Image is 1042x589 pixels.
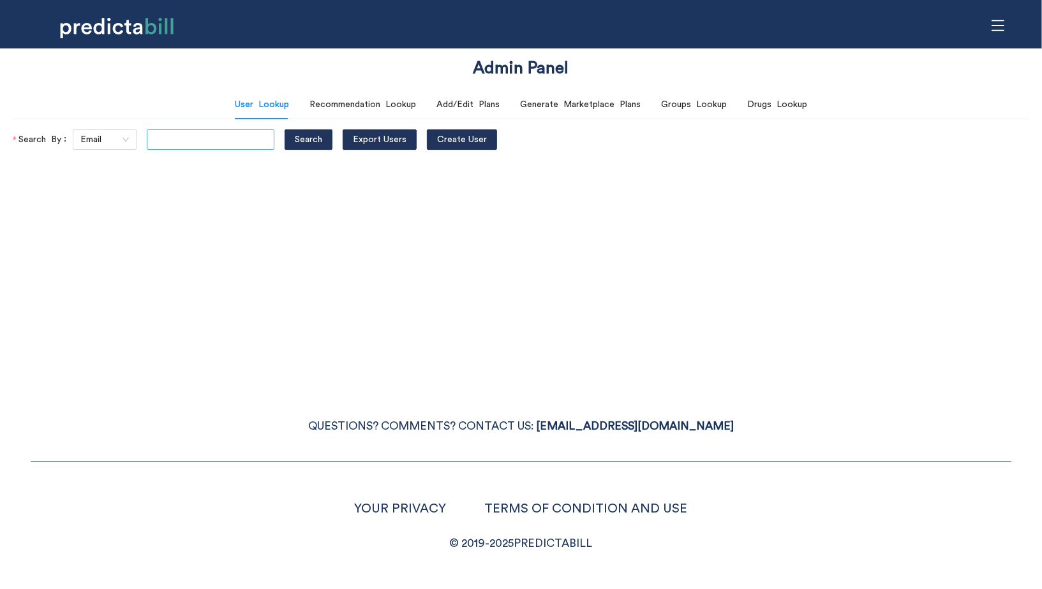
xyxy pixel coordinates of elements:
div: Generate Marketplace Plans [520,98,641,112]
h1: Admin Panel [473,57,569,80]
div: Add/Edit Plans [436,98,500,112]
div: Groups Lookup [661,98,727,112]
button: Export Users [343,129,417,150]
a: TERMS OF CONDITION AND USE [485,502,688,515]
div: User Lookup [235,98,289,112]
span: Create User [437,133,487,147]
a: [EMAIL_ADDRESS][DOMAIN_NAME] [536,421,734,432]
span: Email [80,130,129,149]
a: YOUR PRIVACY [355,502,447,515]
div: Recommendation Lookup [309,98,416,112]
button: Search [285,129,332,150]
button: Create User [427,129,497,150]
p: QUESTIONS? COMMENTS? CONTACT US: [31,417,1011,436]
span: Search [295,133,322,147]
span: Export Users [353,133,406,147]
p: © 2019- 2025 PREDICTABILL [31,534,1011,553]
span: menu [986,13,1010,38]
div: Drugs Lookup [747,98,807,112]
label: Search By [13,129,73,150]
